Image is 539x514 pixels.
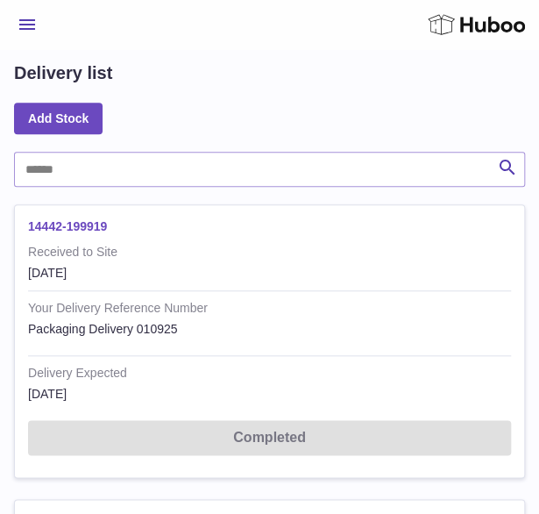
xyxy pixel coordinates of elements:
[28,266,67,280] span: [DATE]
[28,321,511,338] div: Packaging Delivery 010925
[28,244,511,265] strong: Received to Site
[28,219,107,233] a: 14442-199919
[14,61,112,85] h1: Delivery list
[28,300,511,321] strong: Your Delivery Reference Number
[28,386,511,403] div: [DATE]
[28,365,511,386] strong: Delivery Expected
[14,103,103,134] a: Add Stock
